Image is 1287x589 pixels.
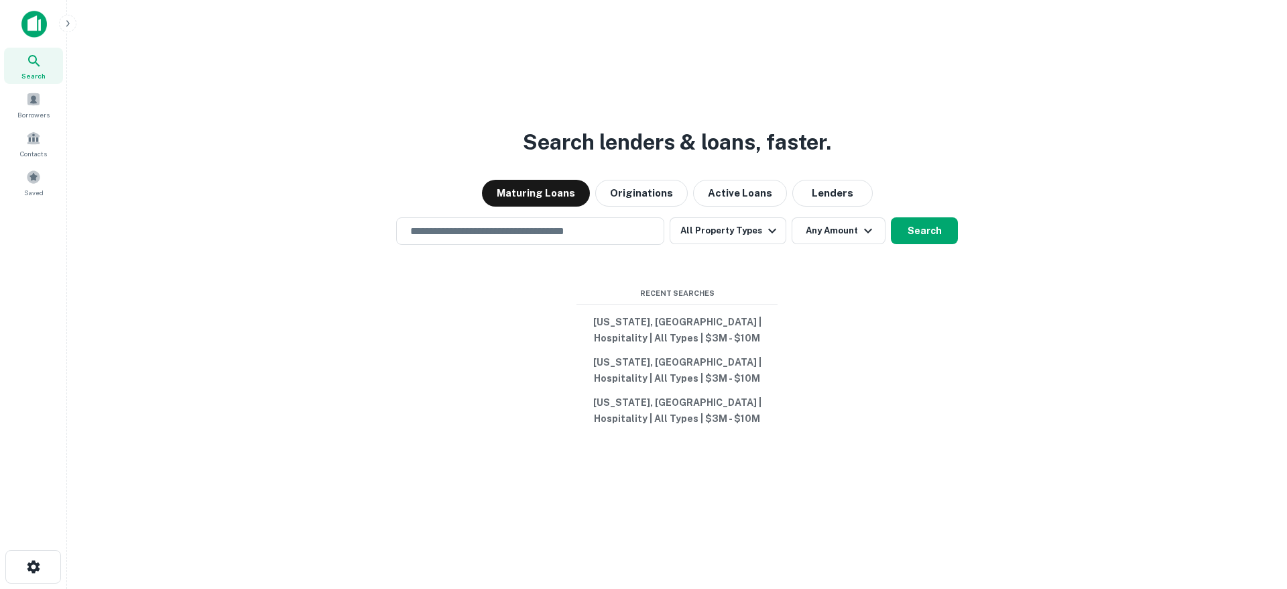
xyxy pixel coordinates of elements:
button: Lenders [792,180,873,207]
button: Maturing Loans [482,180,590,207]
span: Contacts [20,148,47,159]
a: Saved [4,164,63,201]
button: Search [891,217,958,244]
a: Contacts [4,125,63,162]
button: All Property Types [670,217,786,244]
a: Search [4,48,63,84]
button: [US_STATE], [GEOGRAPHIC_DATA] | Hospitality | All Types | $3M - $10M [576,350,778,390]
img: capitalize-icon.png [21,11,47,38]
button: Active Loans [693,180,787,207]
h3: Search lenders & loans, faster. [523,126,831,158]
iframe: Chat Widget [1220,439,1287,503]
span: Borrowers [17,109,50,120]
span: Recent Searches [576,288,778,299]
a: Borrowers [4,87,63,123]
span: Search [21,70,46,81]
button: Any Amount [792,217,885,244]
span: Saved [24,187,44,198]
button: Originations [595,180,688,207]
button: [US_STATE], [GEOGRAPHIC_DATA] | Hospitality | All Types | $3M - $10M [576,310,778,350]
button: [US_STATE], [GEOGRAPHIC_DATA] | Hospitality | All Types | $3M - $10M [576,390,778,431]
